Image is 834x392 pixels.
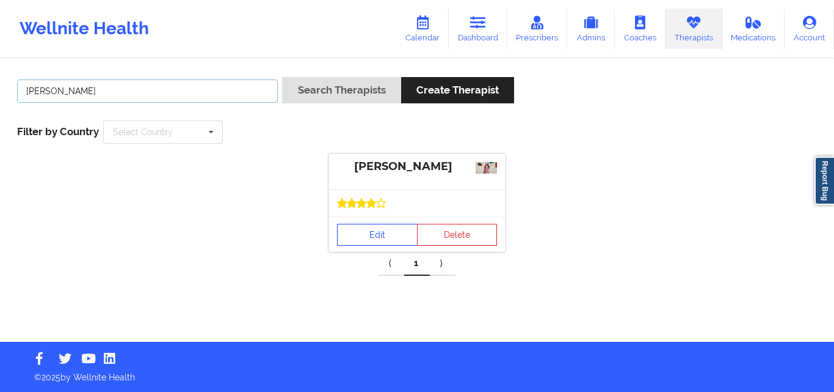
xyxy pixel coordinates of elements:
[615,9,665,49] a: Coaches
[26,363,808,383] p: © 2025 by Wellnite Health
[337,224,418,246] a: Edit
[430,251,455,276] a: Next item
[722,9,785,49] a: Medications
[337,160,497,174] div: [PERSON_NAME]
[417,224,498,246] button: Delete
[17,80,278,103] input: Search Keywords
[567,9,615,49] a: Admins
[404,251,430,276] a: 1
[449,9,507,49] a: Dashboard
[282,77,401,103] button: Search Therapists
[113,128,173,136] div: Select Country
[17,125,99,138] span: Filter by Country
[814,157,834,205] a: Report Bug
[379,251,404,276] a: Previous item
[476,162,497,174] img: 01ee230e-ccd7-44ae-aa25-c37e7246dd062022-07-22_(2).png
[396,9,449,49] a: Calendar
[401,77,514,103] button: Create Therapist
[507,9,568,49] a: Prescribers
[785,9,834,49] a: Account
[379,251,455,276] div: Pagination Navigation
[665,9,722,49] a: Therapists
